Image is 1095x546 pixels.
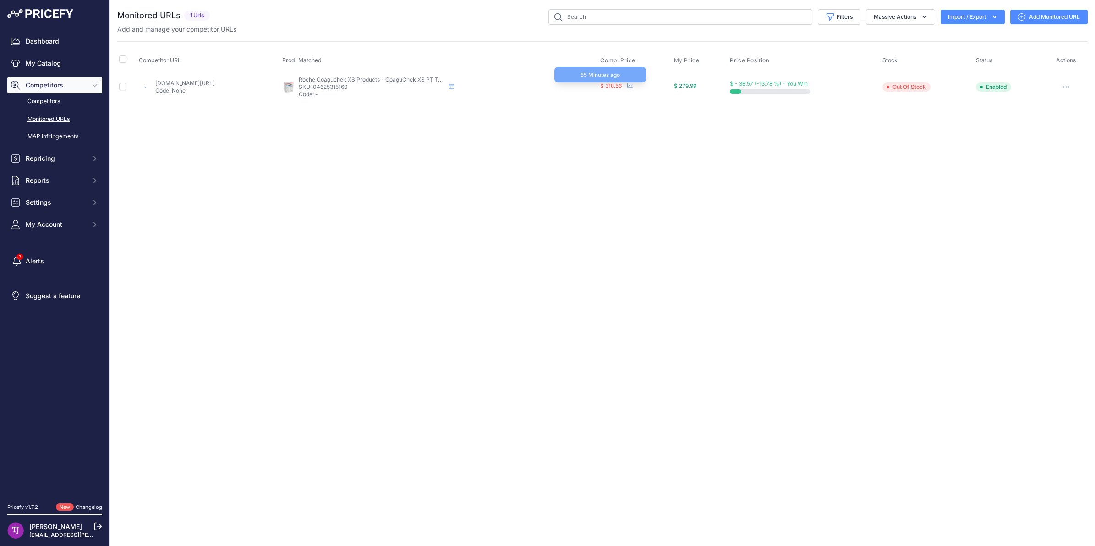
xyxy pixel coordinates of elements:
a: [DOMAIN_NAME][URL] [155,80,214,87]
p: SKU: 04625315160 [299,83,445,91]
button: Settings [7,194,102,211]
a: [PERSON_NAME] [29,523,82,530]
a: [EMAIL_ADDRESS][PERSON_NAME][DOMAIN_NAME] [29,531,170,538]
img: Pricefy Logo [7,9,73,18]
p: Add and manage your competitor URLs [117,25,236,34]
button: My Account [7,216,102,233]
span: $ 279.99 [674,82,696,89]
span: Out Of Stock [882,82,931,92]
h2: Monitored URLs [117,9,181,22]
a: Dashboard [7,33,102,49]
span: $ 318.56 [600,82,622,89]
span: Roche Coaguchek XS Products - CoaguChek XS PT Test Strips, 04625315160 [299,76,500,83]
button: Massive Actions [866,9,935,25]
a: MAP infringements [7,129,102,145]
span: My Account [26,220,86,229]
span: 55 Minutes ago [580,71,620,78]
span: Repricing [26,154,86,163]
span: Price Position [730,57,769,64]
p: Code: None [155,87,214,94]
a: My Catalog [7,55,102,71]
a: Competitors [7,93,102,109]
span: $ - 38.57 (-13.78 %) - You Win [730,80,808,87]
span: Settings [26,198,86,207]
button: My Price [674,57,701,64]
span: Prod. Matched [282,57,322,64]
span: 1 Urls [184,11,210,21]
span: Reports [26,176,86,185]
p: Code: - [299,91,445,98]
div: Pricefy v1.7.2 [7,503,38,511]
button: Filters [818,9,860,25]
input: Search [548,9,812,25]
a: Suggest a feature [7,288,102,304]
button: Comp. Price [600,57,637,64]
button: Import / Export [941,10,1005,24]
a: Alerts [7,253,102,269]
button: Price Position [730,57,771,64]
span: Stock [882,57,898,64]
button: Competitors [7,77,102,93]
span: Status [976,57,993,64]
span: Comp. Price [600,57,635,64]
span: My Price [674,57,700,64]
button: Repricing [7,150,102,167]
span: Actions [1056,57,1076,64]
button: Reports [7,172,102,189]
a: Add Monitored URL [1010,10,1088,24]
span: Competitors [26,81,86,90]
nav: Sidebar [7,33,102,492]
span: New [56,503,74,511]
span: Competitor URL [139,57,181,64]
a: Changelog [76,504,102,510]
span: Enabled [976,82,1011,92]
a: Monitored URLs [7,111,102,127]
